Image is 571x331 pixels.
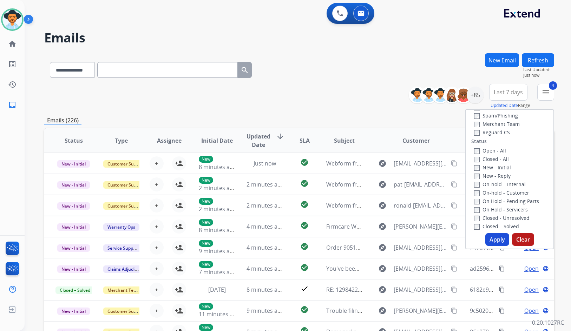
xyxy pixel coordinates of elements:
div: +85 [467,87,484,103]
span: Just now [254,160,276,167]
span: Customer Support [103,181,149,189]
button: Apply [485,233,509,246]
span: + [155,180,158,189]
span: New - Initial [57,265,90,273]
span: Service Support [103,244,143,252]
label: Open - All [474,147,506,154]
label: Dev Test [474,104,503,110]
span: + [155,159,158,168]
label: Merchant Team [474,121,520,127]
span: Assignee [157,136,182,145]
button: Refresh [522,53,554,67]
input: Closed - All [474,157,480,162]
span: 8 minutes ago [247,286,284,293]
mat-icon: person_add [175,159,183,168]
label: On-hold - Customer [474,189,529,196]
span: Customer Support [103,202,149,210]
mat-icon: home [8,40,17,48]
span: [EMAIL_ADDRESS][DOMAIN_NAME] [394,159,447,168]
mat-icon: person_add [175,222,183,231]
span: Merchant Team [103,286,144,294]
span: Open [524,264,539,273]
label: Closed - All [474,156,509,162]
label: Closed - Unresolved [474,215,530,221]
mat-icon: content_copy [451,286,457,293]
span: Customer [402,136,430,145]
button: + [150,219,164,234]
span: + [155,201,158,210]
label: Spam/Phishing [474,112,518,119]
mat-icon: content_copy [451,308,457,314]
span: 2 minutes ago [247,181,284,188]
mat-icon: check_circle [300,158,309,167]
span: Updated Date [247,132,270,149]
span: 8 minutes ago [199,163,236,171]
input: Closed – Solved [474,224,480,230]
mat-icon: check [300,284,309,293]
span: RE: 1298422085 - [PERSON_NAME] [326,286,415,293]
mat-icon: explore [378,306,387,315]
p: Emails (226) [44,116,81,125]
span: New - Initial [57,308,90,315]
span: Subject [334,136,355,145]
span: [PERSON_NAME][EMAIL_ADDRESS][DOMAIN_NAME] [394,306,447,315]
span: Last 7 days [494,91,523,94]
button: + [150,283,164,297]
mat-icon: explore [378,222,387,231]
mat-icon: check_circle [300,263,309,272]
mat-icon: explore [378,180,387,189]
span: Range [491,102,530,108]
span: New - Initial [57,244,90,252]
button: + [150,304,164,318]
span: SLA [300,136,310,145]
span: Last Updated: [523,67,554,73]
span: Open [524,306,539,315]
span: Claims Adjudication [103,265,151,273]
span: 11 minutes ago [199,310,239,318]
span: 4 minutes ago [247,244,284,251]
button: + [150,241,164,255]
span: Order 9051e753-f62e-4809-b6d7-929e1859e69b [326,244,451,251]
button: + [150,262,164,276]
input: Spam/Phishing [474,113,480,119]
span: + [155,243,158,252]
input: New - Reply [474,174,480,179]
input: On-hold – Internal [474,182,480,188]
span: Closed – Solved [55,286,94,294]
input: New - Initial [474,165,480,171]
mat-icon: person_add [175,306,183,315]
button: Clear [512,233,534,246]
mat-icon: person_add [175,180,183,189]
span: Trouble filing claim [326,307,376,315]
span: Initial Date [201,136,233,145]
span: 9 minutes ago [247,307,284,315]
span: + [155,222,158,231]
span: + [155,264,158,273]
label: Reguard CS [474,129,510,136]
input: Open - All [474,148,480,154]
span: Customer Support [103,308,149,315]
span: [EMAIL_ADDRESS][DOMAIN_NAME] [394,243,447,252]
mat-icon: content_copy [499,286,505,293]
label: On Hold - Pending Parts [474,198,539,204]
label: New - Initial [474,164,511,171]
mat-icon: check_circle [300,179,309,188]
p: New [199,261,213,268]
mat-icon: explore [378,285,387,294]
button: New Email [485,53,519,67]
mat-icon: menu [542,88,550,96]
span: Webform from pat-[EMAIL_ADDRESS][DOMAIN_NAME] on [DATE] [326,181,496,188]
mat-icon: check_circle [300,200,309,209]
p: 0.20.1027RC [532,318,564,327]
mat-icon: language [543,286,549,293]
mat-icon: person_add [175,264,183,273]
mat-icon: content_copy [451,265,457,272]
input: Reguard CS [474,130,480,136]
img: avatar [2,10,22,29]
span: 4 minutes ago [247,223,284,230]
mat-icon: arrow_downward [276,132,284,141]
mat-icon: history [8,80,17,89]
mat-icon: content_copy [451,160,457,167]
span: Status [65,136,83,145]
mat-icon: content_copy [499,265,505,272]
